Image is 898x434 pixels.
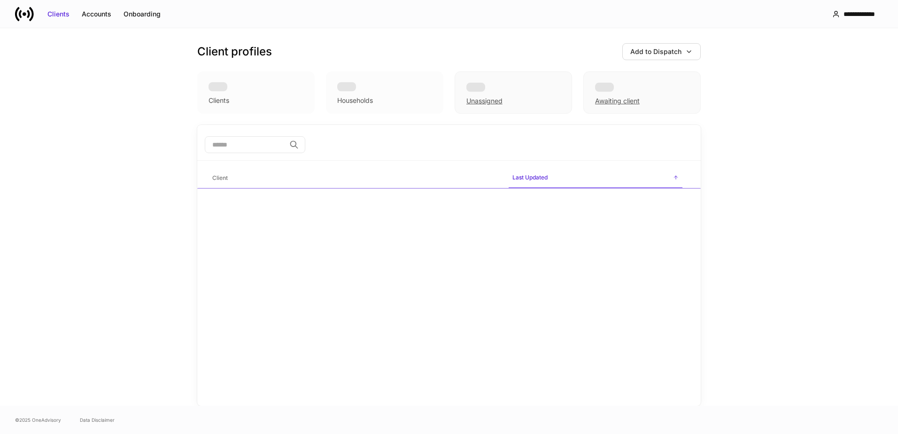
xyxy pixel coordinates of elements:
[80,416,115,424] a: Data Disclaimer
[124,9,161,19] div: Onboarding
[466,96,503,106] div: Unassigned
[41,7,76,22] button: Clients
[630,47,681,56] div: Add to Dispatch
[47,9,70,19] div: Clients
[117,7,167,22] button: Onboarding
[622,43,701,60] button: Add to Dispatch
[76,7,117,22] button: Accounts
[15,416,61,424] span: © 2025 OneAdvisory
[512,173,548,182] h6: Last Updated
[337,96,373,105] div: Households
[509,168,682,188] span: Last Updated
[209,96,229,105] div: Clients
[455,71,572,114] div: Unassigned
[212,173,228,182] h6: Client
[82,9,111,19] div: Accounts
[197,44,272,59] h3: Client profiles
[595,96,640,106] div: Awaiting client
[583,71,701,114] div: Awaiting client
[209,169,501,188] span: Client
